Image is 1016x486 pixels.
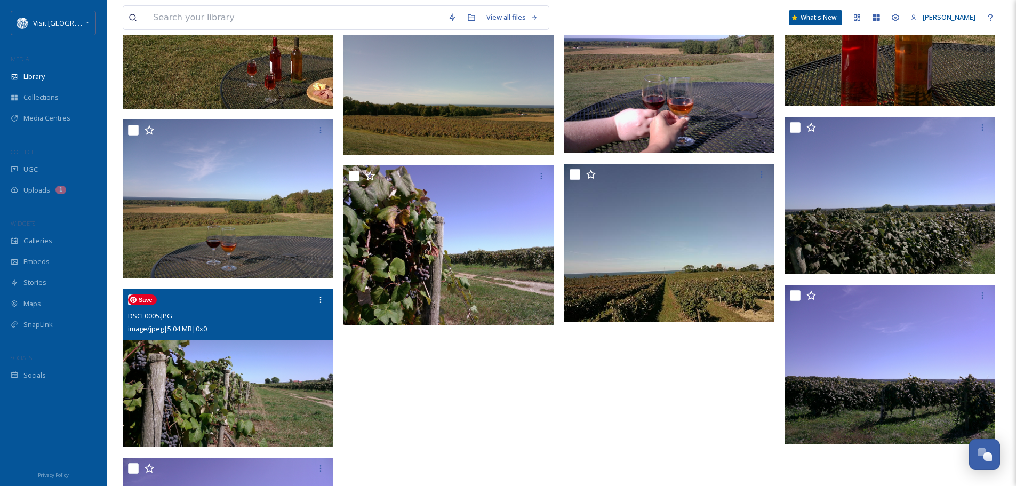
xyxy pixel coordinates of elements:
span: Galleries [23,236,52,246]
a: Privacy Policy [38,468,69,481]
span: Stories [23,277,46,288]
img: DSCF0019.JPG [785,117,995,275]
img: DSCF0005.JPG [123,289,333,447]
a: What's New [789,10,842,25]
span: Library [23,71,45,82]
span: Save [128,294,157,305]
span: WIDGETS [11,219,35,227]
span: [PERSON_NAME] [923,12,975,22]
span: COLLECT [11,148,34,156]
img: download%20%281%29.png [17,18,28,28]
a: [PERSON_NAME] [905,7,981,28]
span: Media Centres [23,113,70,123]
img: DSCF0006.JPG [343,165,556,325]
a: View all files [481,7,543,28]
div: 1 [55,186,66,194]
span: SnapLink [23,320,53,330]
span: Visit [GEOGRAPHIC_DATA] [33,18,116,28]
span: MEDIA [11,55,29,63]
button: Open Chat [969,439,1000,470]
span: UGC [23,164,38,174]
img: DSCF0002.JPG [785,285,997,444]
input: Search your library [148,6,443,29]
span: DSCF0005.JPG [128,311,172,321]
img: DSCF0025.JPG [123,119,335,279]
span: Collections [23,92,59,102]
span: image/jpeg | 5.04 MB | 0 x 0 [128,324,207,333]
span: SOCIALS [11,354,32,362]
img: DSCF0012.JPG [564,164,774,322]
span: Uploads [23,185,50,195]
span: Embeds [23,257,50,267]
span: Maps [23,299,41,309]
span: Privacy Policy [38,472,69,479]
span: Socials [23,370,46,380]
